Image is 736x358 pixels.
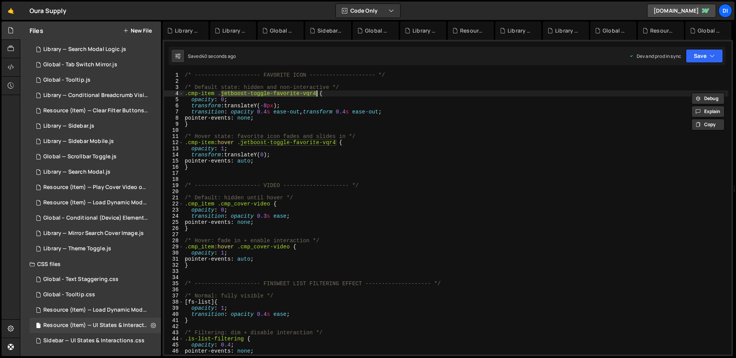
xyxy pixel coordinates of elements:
[164,164,184,170] div: 16
[30,226,161,241] div: 14937/38911.js
[164,336,184,342] div: 44
[30,333,161,348] div: 14937/44789.css
[30,6,66,15] div: Oura Supply
[164,176,184,182] div: 18
[164,317,184,324] div: 41
[43,199,149,206] div: Resource (Item) — Load Dynamic Modal (AJAX).js
[164,133,184,140] div: 11
[43,107,149,114] div: Resource (Item) — Clear Filter Buttons.js
[30,318,164,333] div: 14937/43533.css
[164,287,184,293] div: 36
[164,201,184,207] div: 22
[692,119,724,130] button: Copy
[43,322,149,329] div: Resource (Item) — UI States & Interactions.css
[43,61,117,68] div: Global - Tab Switch Mirror.js
[460,27,485,34] div: Resource (Page) — Rich Text Highlight Pill.js
[164,195,184,201] div: 21
[647,4,716,18] a: [DOMAIN_NAME]
[43,123,94,130] div: Library — Sidebar.js
[2,2,20,20] a: 🤙
[164,72,184,78] div: 1
[164,213,184,219] div: 24
[30,302,164,318] div: 14937/38909.css
[164,152,184,158] div: 14
[30,272,161,287] div: 14937/44933.css
[43,92,149,99] div: Library — Conditional Breadcrumb Visibility.js
[164,244,184,250] div: 29
[650,27,675,34] div: Resource (Item) — Clear Filter Buttons.js
[164,127,184,133] div: 10
[686,49,723,63] button: Save
[164,97,184,103] div: 5
[336,4,400,18] button: Code Only
[30,149,161,164] div: 14937/39947.js
[164,238,184,244] div: 28
[164,232,184,238] div: 27
[164,207,184,213] div: 23
[603,27,627,34] div: Global - Notification Toasters.js
[164,225,184,232] div: 26
[30,42,161,57] div: 14937/44851.js
[629,53,681,59] div: Dev and prod in sync
[43,184,149,191] div: Resource (Item) — Play Cover Video on Hover.js
[555,27,580,34] div: Library — Offline Mode.js
[164,305,184,311] div: 39
[164,281,184,287] div: 35
[692,106,724,117] button: Explain
[30,210,164,226] div: 14937/38915.js
[164,182,184,189] div: 19
[164,170,184,176] div: 17
[412,27,437,34] div: Library — Search Modal Logic.js
[43,169,110,176] div: Library — Search Modal.js
[365,27,389,34] div: Global - Text Staggering.css
[164,84,184,90] div: 3
[43,46,126,53] div: Library — Search Modal Logic.js
[175,27,199,34] div: Library — Theme Toggle.js
[123,28,152,34] button: New File
[164,103,184,109] div: 6
[30,164,161,180] div: 14937/38913.js
[317,27,342,34] div: Sidebar — UI States & Interactions.css
[164,311,184,317] div: 40
[43,291,95,298] div: Global - Tooltip.css
[718,4,732,18] a: Di
[43,337,145,344] div: Sidebar — UI States & Interactions.css
[30,26,43,35] h2: Files
[164,274,184,281] div: 34
[30,180,164,195] div: 14937/38901.js
[164,140,184,146] div: 12
[30,103,164,118] div: 14937/43376.js
[164,268,184,274] div: 33
[698,27,722,34] div: Global - Copy To Clipboard.js
[30,287,161,302] div: 14937/44563.css
[164,115,184,121] div: 8
[43,245,111,252] div: Library — Theme Toggle.js
[164,348,184,354] div: 46
[164,109,184,115] div: 7
[164,90,184,97] div: 4
[164,189,184,195] div: 20
[164,78,184,84] div: 2
[164,158,184,164] div: 15
[164,250,184,256] div: 30
[43,276,118,283] div: Global - Text Staggering.css
[188,53,236,59] div: Saved
[164,324,184,330] div: 42
[43,307,149,314] div: Resource (Item) — Load Dynamic Modal (AJAX).css
[30,72,161,88] div: 14937/44562.js
[20,256,161,272] div: CSS files
[164,299,184,305] div: 38
[43,230,144,237] div: Library — Mirror Search Cover Image.js
[164,342,184,348] div: 45
[30,134,161,149] div: 14937/44593.js
[164,330,184,336] div: 43
[164,146,184,152] div: 13
[164,121,184,127] div: 9
[164,293,184,299] div: 37
[30,118,161,134] div: 14937/45352.js
[692,93,724,104] button: Debug
[30,57,161,72] div: 14937/44975.js
[43,138,114,145] div: Library — Sidebar Mobile.js
[202,53,236,59] div: 40 seconds ago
